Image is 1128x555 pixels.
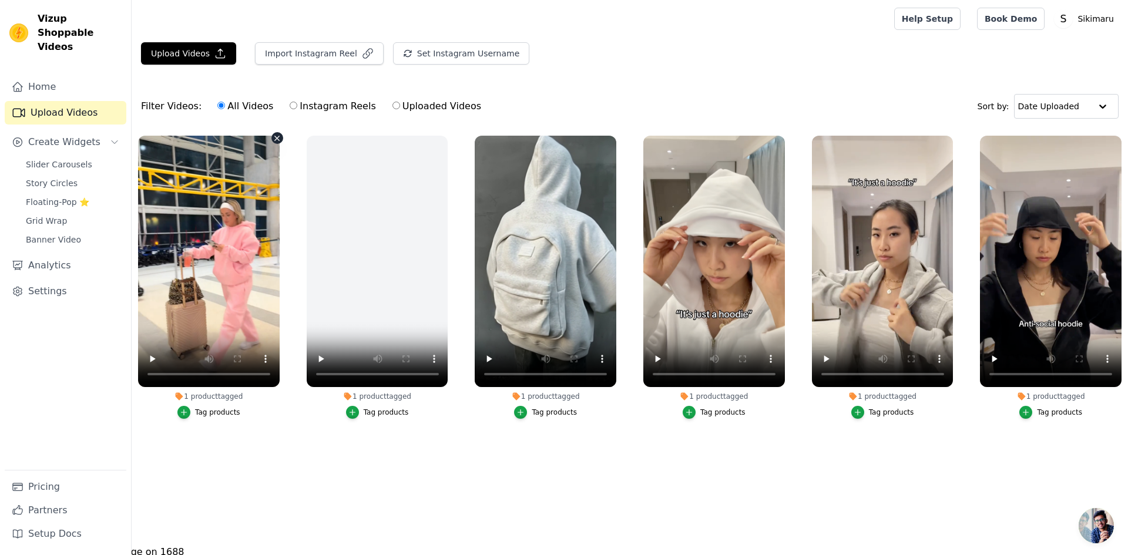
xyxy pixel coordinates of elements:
[812,392,954,401] div: 1 product tagged
[19,213,126,229] a: Grid Wrap
[19,231,126,248] a: Banner Video
[19,194,126,210] a: Floating-Pop ⭐
[141,93,488,120] div: Filter Videos:
[5,254,126,277] a: Analytics
[514,406,577,419] button: Tag products
[1037,408,1082,417] div: Tag products
[475,392,616,401] div: 1 product tagged
[5,522,126,546] a: Setup Docs
[26,215,67,227] span: Grid Wrap
[5,499,126,522] a: Partners
[683,406,746,419] button: Tag products
[26,234,81,245] span: Banner Video
[271,132,283,144] button: Video Delete
[1079,508,1114,543] a: Ouvrir le chat
[1054,8,1119,29] button: S Sikimaru
[5,475,126,499] a: Pricing
[851,406,914,419] button: Tag products
[141,42,236,65] button: Upload Videos
[980,392,1122,401] div: 1 product tagged
[894,8,961,30] a: Help Setup
[5,130,126,154] button: Create Widgets
[26,159,92,170] span: Slider Carousels
[532,408,577,417] div: Tag products
[869,408,914,417] div: Tag products
[5,280,126,303] a: Settings
[289,99,376,114] label: Instagram Reels
[346,406,409,419] button: Tag products
[1019,406,1082,419] button: Tag products
[177,406,240,419] button: Tag products
[26,177,78,189] span: Story Circles
[26,196,89,208] span: Floating-Pop ⭐
[392,102,400,109] input: Uploaded Videos
[138,392,280,401] div: 1 product tagged
[1060,13,1067,25] text: S
[290,102,297,109] input: Instagram Reels
[5,75,126,99] a: Home
[307,392,448,401] div: 1 product tagged
[19,156,126,173] a: Slider Carousels
[978,94,1119,119] div: Sort by:
[255,42,384,65] button: Import Instagram Reel
[392,99,482,114] label: Uploaded Videos
[393,42,529,65] button: Set Instagram Username
[700,408,746,417] div: Tag products
[643,392,785,401] div: 1 product tagged
[19,175,126,191] a: Story Circles
[217,99,274,114] label: All Videos
[364,408,409,417] div: Tag products
[5,101,126,125] a: Upload Videos
[217,102,225,109] input: All Videos
[38,12,122,54] span: Vizup Shoppable Videos
[28,135,100,149] span: Create Widgets
[9,23,28,42] img: Vizup
[977,8,1045,30] a: Book Demo
[195,408,240,417] div: Tag products
[1073,8,1119,29] p: Sikimaru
